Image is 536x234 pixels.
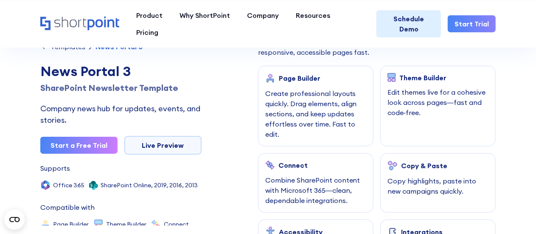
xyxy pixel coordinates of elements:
[265,175,366,206] div: Combine SharePoint content with Microsoft 365—clean, dependable integrations.
[265,88,366,139] div: Create professional layouts quickly. Drag elements, align sections, and keep updates effortless o...
[383,135,536,234] iframe: Chat Widget
[171,7,239,24] a: Why ShortPoint
[448,15,496,32] a: Start Trial
[239,7,287,24] a: Company
[296,10,330,20] div: Resources
[287,7,339,24] a: Resources
[399,74,446,82] div: Theme Builder
[40,82,202,94] h1: SharePoint Newsletter Template
[101,182,198,188] div: SharePoint Online, 2019, 2016, 2013
[40,204,95,211] div: Compatible with
[40,61,202,82] div: News Portal 3
[106,221,146,227] div: Theme Builder
[279,74,320,82] div: Page Builder
[136,27,158,37] div: Pricing
[128,7,171,24] a: Product
[180,10,230,20] div: Why ShortPoint
[128,24,167,41] a: Pricing
[95,43,143,50] div: News Portal 3
[51,43,85,50] div: Templates
[124,136,202,155] a: Live Preview
[53,221,89,227] div: Page Builder
[376,10,441,37] a: Schedule Demo
[40,17,119,31] a: Home
[136,10,163,20] div: Product
[278,161,308,169] div: Connect
[40,165,70,172] div: Supports
[40,137,118,154] a: Start a Free Trial
[387,87,488,118] div: Edit themes live for a cohesive look across pages—fast and code‑free.
[4,209,25,230] button: Open CMP widget
[40,103,202,126] div: Company news hub for updates, events, and stories.
[247,10,279,20] div: Company
[53,182,84,188] div: Office 365
[164,221,189,227] div: Connect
